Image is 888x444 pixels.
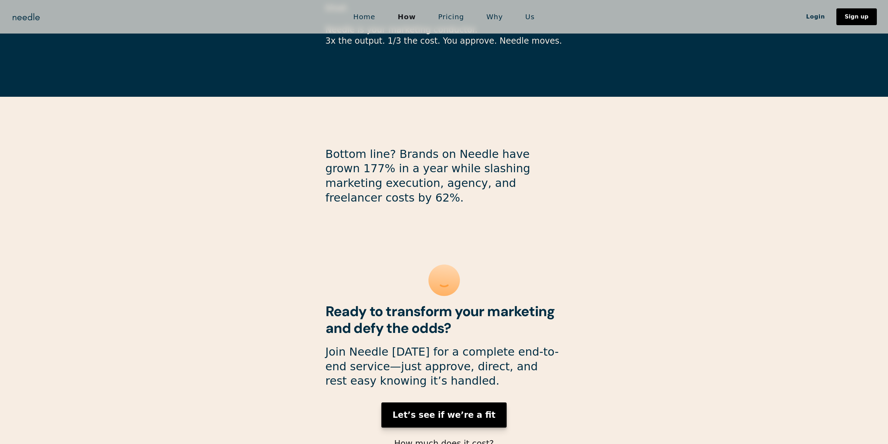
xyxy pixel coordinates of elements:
[326,345,563,388] p: Join Needle [DATE] for a complete end-to-end service—just approve, direct, and rest easy knowing ...
[342,9,387,24] a: Home
[475,9,514,24] a: Why
[836,8,877,25] a: Sign up
[514,9,546,24] a: Us
[381,402,507,428] a: Let’s see if we’re a fit
[845,14,868,20] div: Sign up
[387,9,427,24] a: How
[393,410,495,420] strong: Let’s see if we’re a fit
[795,11,836,23] a: Login
[326,303,563,336] h2: Ready to transform your marketing and defy the odds?
[427,9,475,24] a: Pricing
[326,147,563,205] p: Bottom line? Brands on Needle have grown 177% in a year while slashing marketing execution, agenc...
